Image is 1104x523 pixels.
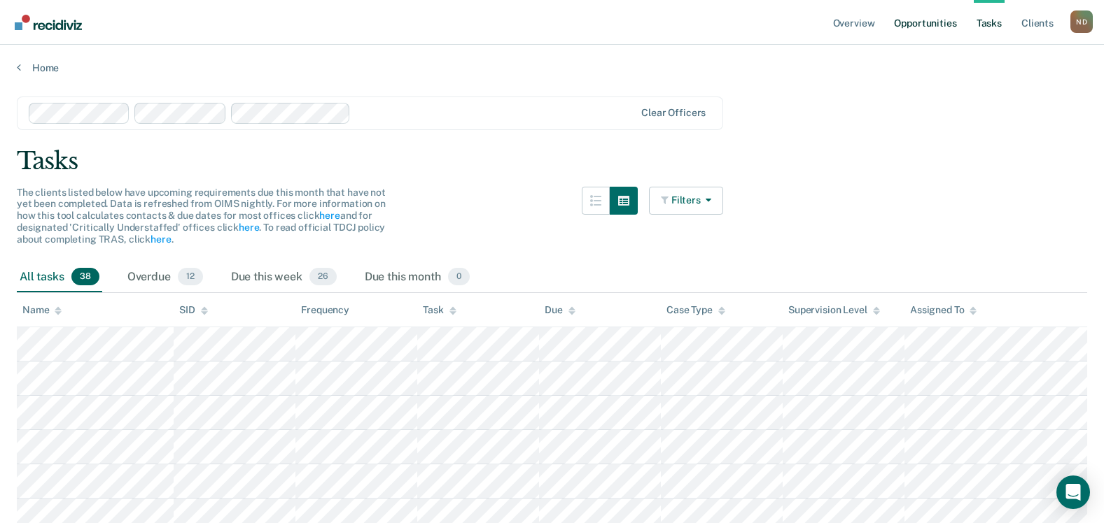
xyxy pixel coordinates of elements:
[423,304,456,316] div: Task
[362,262,473,293] div: Due this month0
[301,304,349,316] div: Frequency
[1070,10,1093,33] button: Profile dropdown button
[17,262,102,293] div: All tasks38
[448,268,470,286] span: 0
[178,268,203,286] span: 12
[545,304,575,316] div: Due
[22,304,62,316] div: Name
[641,107,706,119] div: Clear officers
[309,268,337,286] span: 26
[788,304,880,316] div: Supervision Level
[910,304,977,316] div: Assigned To
[17,147,1087,175] div: Tasks
[17,62,1087,74] a: Home
[179,304,208,316] div: SID
[125,262,206,293] div: Overdue12
[71,268,99,286] span: 38
[228,262,340,293] div: Due this week26
[151,234,171,245] a: here
[1070,10,1093,33] div: N D
[17,187,386,245] span: The clients listed below have upcoming requirements due this month that have not yet been complet...
[239,222,259,233] a: here
[666,304,725,316] div: Case Type
[15,15,82,30] img: Recidiviz
[649,187,723,215] button: Filters
[319,210,340,221] a: here
[1056,475,1090,509] div: Open Intercom Messenger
